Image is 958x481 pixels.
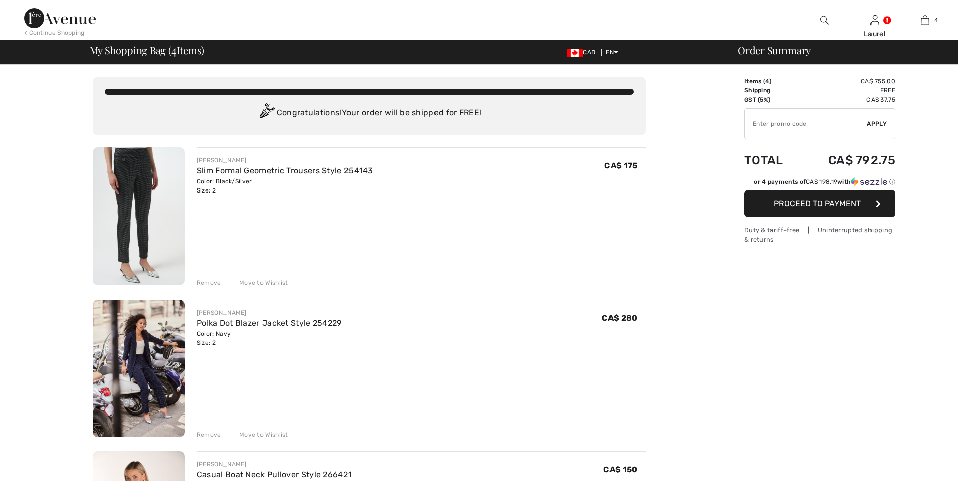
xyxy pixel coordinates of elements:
td: Items ( ) [744,77,800,86]
div: Remove [197,430,221,439]
td: GST (5%) [744,95,800,104]
input: Promo code [745,109,867,139]
a: Slim Formal Geometric Trousers Style 254143 [197,166,373,175]
div: Laurel [850,29,899,39]
img: Polka Dot Blazer Jacket Style 254229 [93,300,185,438]
span: EN [606,49,619,56]
span: My Shopping Bag ( Items) [90,45,205,55]
span: CA$ 280 [602,313,637,323]
div: or 4 payments of with [754,177,895,186]
img: My Info [870,14,879,26]
span: Apply [867,119,887,128]
span: 4 [934,16,938,25]
td: Shipping [744,86,800,95]
div: [PERSON_NAME] [197,308,342,317]
button: Proceed to Payment [744,190,895,217]
div: Duty & tariff-free | Uninterrupted shipping & returns [744,225,895,244]
span: CA$ 175 [604,161,637,170]
span: Proceed to Payment [774,199,861,208]
a: Polka Dot Blazer Jacket Style 254229 [197,318,342,328]
div: Color: Black/Silver Size: 2 [197,177,373,195]
a: Casual Boat Neck Pullover Style 266421 [197,470,352,479]
td: CA$ 792.75 [800,143,895,177]
div: Congratulations! Your order will be shipped for FREE! [105,103,634,123]
a: Sign In [870,15,879,25]
div: [PERSON_NAME] [197,460,352,469]
img: search the website [820,14,829,26]
img: My Bag [921,14,929,26]
div: or 4 payments ofCA$ 198.19withSezzle Click to learn more about Sezzle [744,177,895,190]
span: 4 [765,78,769,85]
img: Sezzle [851,177,887,186]
span: CA$ 198.19 [806,178,837,185]
img: Congratulation2.svg [256,103,277,123]
td: CA$ 37.75 [800,95,895,104]
div: Order Summary [726,45,952,55]
span: CAD [567,49,599,56]
span: 4 [171,43,177,56]
div: Move to Wishlist [231,430,288,439]
a: 4 [900,14,949,26]
div: Color: Navy Size: 2 [197,329,342,347]
div: [PERSON_NAME] [197,156,373,165]
td: Total [744,143,800,177]
td: CA$ 755.00 [800,77,895,86]
span: CA$ 150 [603,465,637,474]
div: Move to Wishlist [231,278,288,287]
div: Remove [197,278,221,287]
img: Canadian Dollar [567,49,583,57]
div: < Continue Shopping [24,28,85,37]
img: 1ère Avenue [24,8,96,28]
td: Free [800,86,895,95]
img: Slim Formal Geometric Trousers Style 254143 [93,147,185,285]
